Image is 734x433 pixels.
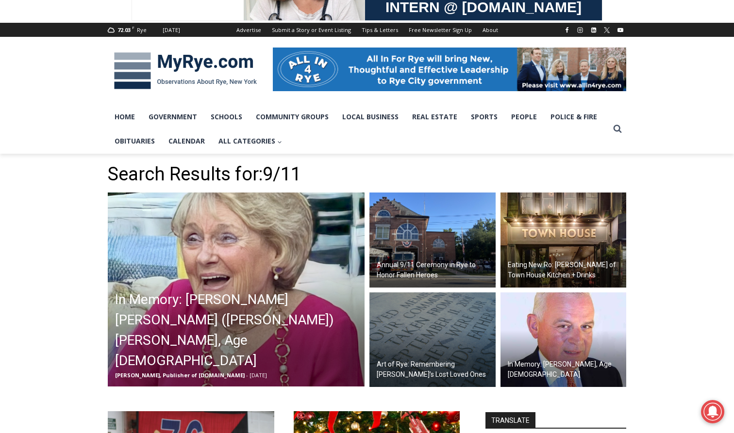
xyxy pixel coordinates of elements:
div: [DATE] [163,26,180,34]
img: Obituary - Douglas Joseph Mello [500,292,627,387]
h2: Eating New Ro: [PERSON_NAME] of Town House Kitchen + Drinks [508,260,624,280]
a: YouTube [615,24,626,36]
nav: Primary Navigation [108,105,609,154]
a: Open Tues. - Sun. [PHONE_NUMBER] [0,97,98,121]
a: Police & Fire [544,105,604,129]
h2: In Memory: [PERSON_NAME], Age [DEMOGRAPHIC_DATA] [508,359,624,380]
a: X [601,24,613,36]
a: People [504,105,544,129]
button: View Search Form [609,120,626,138]
span: - [246,371,248,379]
button: Child menu of All Categories [212,129,289,153]
nav: Secondary Navigation [231,23,503,37]
img: (PHOTO: The City of Rye 9-11 ceremony on Wednesday, September 11, 2024. It was the 23rd anniversa... [369,192,496,288]
a: Instagram [574,24,586,36]
a: Linkedin [588,24,600,36]
span: Open Tues. - Sun. [PHONE_NUMBER] [3,100,95,137]
span: [DATE] [250,371,267,379]
a: Eating New Ro: [PERSON_NAME] of Town House Kitchen + Drinks [500,192,627,288]
a: Free Newsletter Sign Up [403,23,477,37]
a: Intern @ [DOMAIN_NAME] [234,94,470,121]
a: Schools [204,105,249,129]
img: All in for Rye [273,48,626,91]
h1: Search Results for: [108,163,626,186]
a: Home [108,105,142,129]
a: Tips & Letters [356,23,403,37]
a: Community Groups [249,105,335,129]
div: "The first chef I interviewed talked about coming to [GEOGRAPHIC_DATA] from [GEOGRAPHIC_DATA] in ... [245,0,459,94]
a: About [477,23,503,37]
a: Sports [464,105,504,129]
a: Annual 9/11 Ceremony in Rye to Honor Fallen Heroes [369,192,496,288]
a: Facebook [561,24,573,36]
a: Advertise [231,23,267,37]
img: (PHOTO: Town House Kitchen + Drinks in New Rochelle. Contributed.) [500,192,627,288]
a: Local Business [335,105,405,129]
h2: In Memory: [PERSON_NAME] [PERSON_NAME] ([PERSON_NAME]) [PERSON_NAME], Age [DEMOGRAPHIC_DATA] [115,289,362,371]
a: In Memory: [PERSON_NAME] [PERSON_NAME] ([PERSON_NAME]) [PERSON_NAME], Age [DEMOGRAPHIC_DATA] [PER... [108,192,365,386]
a: In Memory: [PERSON_NAME], Age [DEMOGRAPHIC_DATA] [500,292,627,387]
h2: Art of Rye: Remembering [PERSON_NAME]’s Lost Loved Ones [377,359,493,380]
span: 72.03 [117,26,131,33]
span: F [132,25,134,30]
a: Art of Rye: Remembering [PERSON_NAME]’s Lost Loved Ones [369,292,496,387]
a: Real Estate [405,105,464,129]
img: MyRye.com [108,46,263,96]
h2: Annual 9/11 Ceremony in Rye to Honor Fallen Heroes [377,260,493,280]
div: Rye [137,26,147,34]
span: [PERSON_NAME], Publisher of [DOMAIN_NAME] [115,371,245,379]
img: (PHOTO: Remembering Rye's Lost Loved Ones killed in the 9/11 attack. The 14 Rye residents are rem... [369,292,496,387]
a: Calendar [162,129,212,153]
span: Intern @ [DOMAIN_NAME] [254,96,450,118]
a: Submit a Story or Event Listing [267,23,356,37]
img: Obituary - Maureen Catherine Devlin Koecheler [108,192,365,386]
a: Obituaries [108,129,162,153]
strong: TRANSLATE [485,412,535,428]
div: "clearly one of the favorites in the [GEOGRAPHIC_DATA] neighborhood" [100,61,138,116]
a: Government [142,105,204,129]
span: 9/11 [263,163,301,185]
